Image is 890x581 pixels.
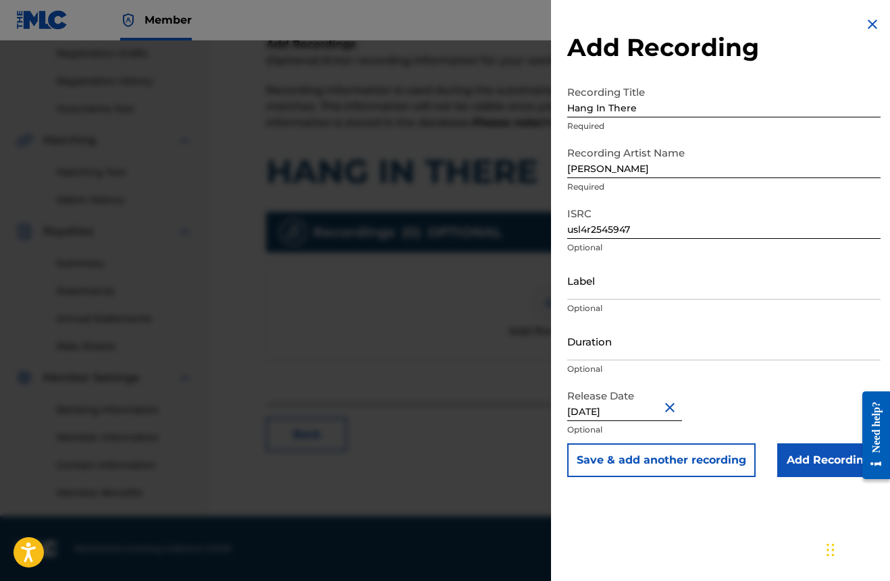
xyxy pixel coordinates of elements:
img: MLC Logo [16,10,68,30]
p: Optional [567,242,881,254]
p: Required [567,120,881,132]
span: Member [145,12,192,28]
p: Optional [567,302,881,314]
iframe: Chat Widget [822,516,890,581]
iframe: Resource Center [852,386,890,484]
input: Add Recording [777,443,881,477]
img: Top Rightsholder [120,12,136,28]
p: Optional [567,363,881,375]
button: Save & add another recording [567,443,756,477]
button: Close [662,387,682,428]
h2: Add Recording [567,32,881,63]
p: Optional [567,424,881,436]
p: Required [567,181,881,193]
div: Drag [827,530,835,570]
